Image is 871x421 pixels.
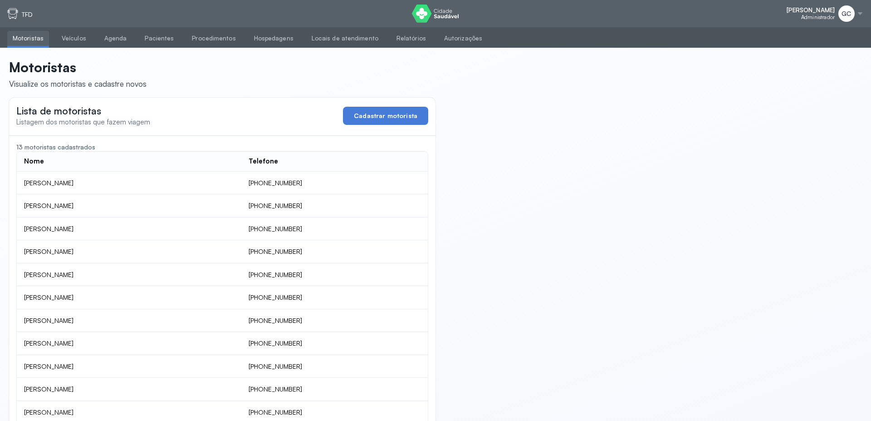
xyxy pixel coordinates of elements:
[17,240,241,263] td: [PERSON_NAME]
[9,79,147,89] div: Visualize os motoristas e cadastre novos
[241,286,428,309] td: [PHONE_NUMBER]
[391,31,431,46] a: Relatórios
[241,263,428,287] td: [PHONE_NUMBER]
[7,31,49,46] a: Motoristas
[22,11,33,19] p: TFD
[9,59,147,75] p: Motoristas
[412,5,459,23] img: logo do Cidade Saudável
[306,31,384,46] a: Locais de atendimento
[7,8,18,19] img: tfd.svg
[17,286,241,309] td: [PERSON_NAME]
[16,105,101,117] span: Lista de motoristas
[16,143,428,151] div: 13 motoristas cadastrados
[17,194,241,218] td: [PERSON_NAME]
[16,118,150,126] span: Listagem dos motoristas que fazem viagem
[241,332,428,355] td: [PHONE_NUMBER]
[343,107,428,125] button: Cadastrar motorista
[56,31,92,46] a: Veículos
[241,355,428,378] td: [PHONE_NUMBER]
[249,31,299,46] a: Hospedagens
[17,309,241,332] td: [PERSON_NAME]
[139,31,179,46] a: Pacientes
[241,378,428,401] td: [PHONE_NUMBER]
[186,31,241,46] a: Procedimentos
[17,355,241,378] td: [PERSON_NAME]
[439,31,488,46] a: Autorizações
[241,309,428,332] td: [PHONE_NUMBER]
[241,218,428,241] td: [PHONE_NUMBER]
[241,172,428,195] td: [PHONE_NUMBER]
[17,263,241,287] td: [PERSON_NAME]
[17,332,241,355] td: [PERSON_NAME]
[17,378,241,401] td: [PERSON_NAME]
[241,194,428,218] td: [PHONE_NUMBER]
[17,172,241,195] td: [PERSON_NAME]
[17,218,241,241] td: [PERSON_NAME]
[249,157,278,166] div: Telefone
[99,31,132,46] a: Agenda
[241,240,428,263] td: [PHONE_NUMBER]
[24,157,44,166] div: Nome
